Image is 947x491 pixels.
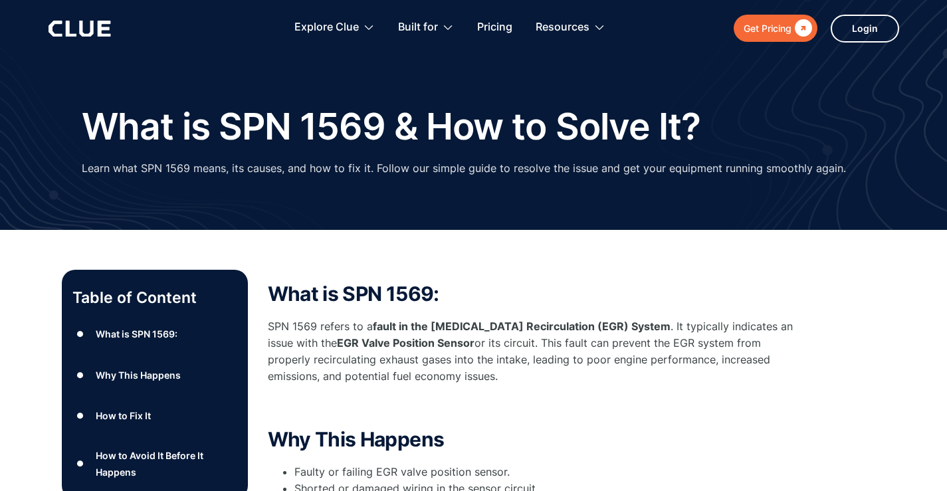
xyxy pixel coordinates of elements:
p: Learn what SPN 1569 means, its causes, and how to fix it. Follow our simple guide to resolve the ... [82,160,846,177]
div: How to Avoid It Before It Happens [96,447,237,480]
strong: EGR Valve Position Sensor [337,336,474,349]
div: Resources [536,7,589,49]
a: ●How to Avoid It Before It Happens [72,447,237,480]
a: Pricing [477,7,512,49]
h1: What is SPN 1569 & How to Solve It? [82,106,700,147]
p: ‍ [268,399,799,415]
a: ●What is SPN 1569: [72,324,237,344]
div: Built for [398,7,454,49]
p: Table of Content [72,287,237,308]
div: Get Pricing [744,20,791,37]
strong: What is SPN 1569: [268,282,439,306]
div: Explore Clue [294,7,375,49]
a: ●How to Fix It [72,406,237,426]
div: ● [72,324,88,344]
div: ● [72,365,88,385]
a: ●Why This Happens [72,365,237,385]
strong: Why This Happens [268,427,445,451]
div: Why This Happens [96,367,181,383]
div: What is SPN 1569: [96,326,177,342]
div: ● [72,454,88,474]
p: SPN 1569 refers to a . It typically indicates an issue with the or its circuit. This fault can pr... [268,318,799,385]
div:  [791,20,812,37]
div: Explore Clue [294,7,359,49]
div: Built for [398,7,438,49]
strong: fault in the [MEDICAL_DATA] Recirculation (EGR) System [373,320,671,333]
div: Resources [536,7,605,49]
div: ● [72,406,88,426]
div: How to Fix It [96,407,151,424]
li: Faulty or failing EGR valve position sensor. [294,464,799,480]
a: Login [831,15,899,43]
a: Get Pricing [734,15,817,42]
